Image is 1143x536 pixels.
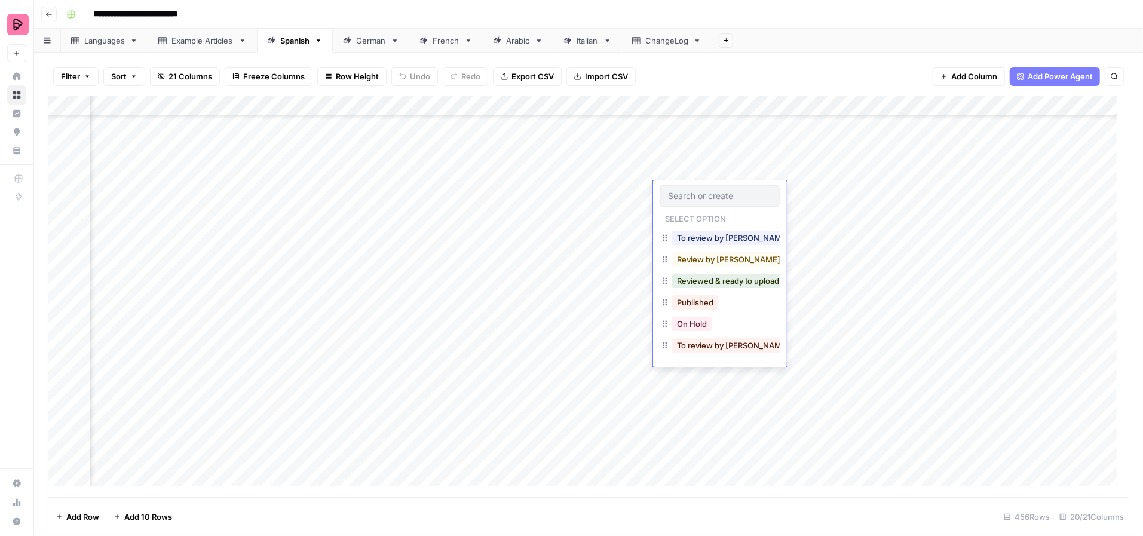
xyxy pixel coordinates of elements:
div: German [356,35,386,47]
span: Filter [61,71,80,82]
div: Languages [84,35,125,47]
button: Add Row [48,507,106,526]
div: 20/21 Columns [1055,507,1129,526]
button: On Hold [672,317,712,331]
a: Your Data [7,141,26,160]
span: Add Power Agent [1028,71,1093,82]
span: Row Height [336,71,379,82]
button: Import CSV [566,67,636,86]
button: Help + Support [7,512,26,531]
button: Undo [391,67,438,86]
button: Row Height [317,67,387,86]
span: 21 Columns [168,71,212,82]
div: On Hold [660,314,780,336]
span: Add 10 Rows [124,511,172,523]
button: To review by [PERSON_NAME] [672,231,794,245]
button: Freeze Columns [225,67,312,86]
div: Published [660,293,780,314]
span: Import CSV [585,71,628,82]
button: 21 Columns [150,67,220,86]
a: Arabic [483,29,553,53]
a: Insights [7,104,26,123]
button: Workspace: Preply [7,10,26,39]
a: Home [7,67,26,86]
button: Published [672,295,718,310]
a: ChangeLog [622,29,712,53]
input: Search or create [668,191,772,201]
button: Export CSV [493,67,562,86]
div: Italian [577,35,599,47]
button: Add Power Agent [1010,67,1100,86]
a: Italian [553,29,622,53]
div: Example Articles [171,35,234,47]
button: Reviewed & ready to upload [672,274,784,288]
button: Filter [53,67,99,86]
button: Redo [443,67,488,86]
span: Sort [111,71,127,82]
button: Add Column [933,67,1005,86]
a: Opportunities [7,122,26,142]
a: Usage [7,493,26,512]
div: To review by [PERSON_NAME] [660,336,780,357]
span: Freeze Columns [243,71,305,82]
button: Add 10 Rows [106,507,179,526]
a: French [409,29,483,53]
button: Review by [PERSON_NAME] in progress [672,252,829,267]
a: Browse [7,85,26,105]
a: Settings [7,474,26,493]
div: Spanish [280,35,310,47]
div: To review by [PERSON_NAME] [660,228,780,250]
span: Undo [410,71,430,82]
button: Sort [103,67,145,86]
span: Export CSV [511,71,554,82]
div: 456 Rows [999,507,1055,526]
a: Example Articles [148,29,257,53]
div: Review by [PERSON_NAME] in progress [660,250,780,271]
div: Reviewed & ready to upload [660,271,780,293]
span: Redo [461,71,480,82]
a: Languages [61,29,148,53]
button: To review by [PERSON_NAME] [672,338,794,353]
a: Spanish [257,29,333,53]
span: Add Row [66,511,99,523]
img: Preply Logo [7,14,29,35]
p: Select option [660,210,731,225]
a: German [333,29,409,53]
span: Add Column [951,71,997,82]
div: French [433,35,459,47]
div: ChangeLog [645,35,688,47]
div: Arabic [506,35,530,47]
